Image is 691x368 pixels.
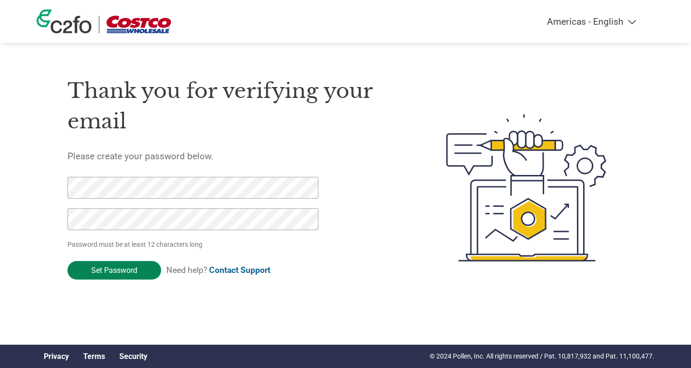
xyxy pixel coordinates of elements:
img: Costco [106,16,171,33]
a: Security [119,352,147,361]
img: c2fo logo [37,10,92,33]
a: Privacy [44,352,69,361]
span: Need help? [166,265,270,275]
input: Set Password [67,261,161,280]
h1: Thank you for verifying your email [67,76,401,137]
h5: Please create your password below. [67,151,401,162]
a: Terms [83,352,105,361]
img: create-password [429,62,624,314]
a: Contact Support [209,265,270,275]
p: © 2024 Pollen, Inc. All rights reserved / Pat. 10,817,932 and Pat. 11,100,477. [430,351,654,361]
p: Password must be at least 12 characters long [67,240,321,250]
